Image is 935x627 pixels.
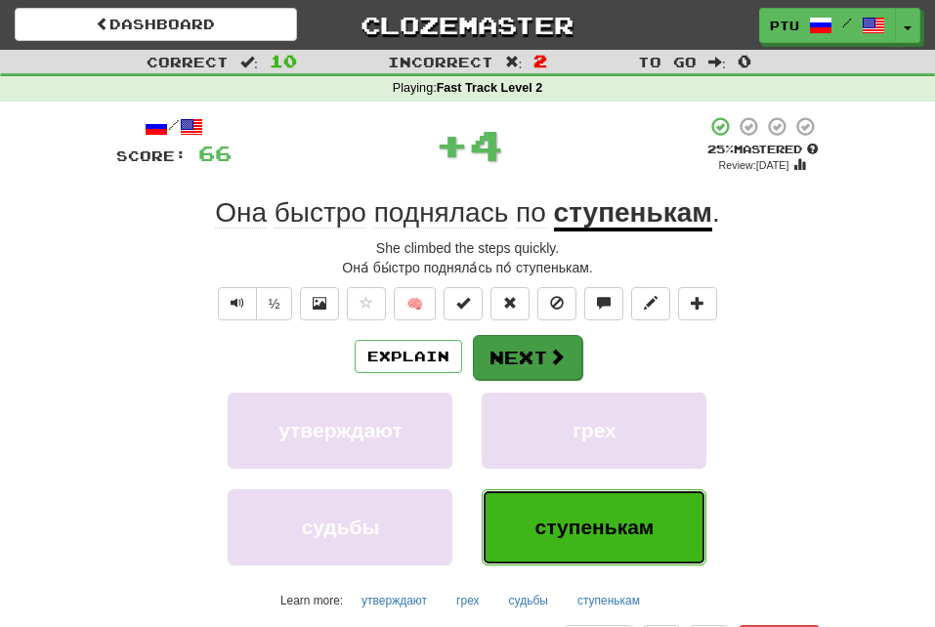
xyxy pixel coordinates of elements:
[351,586,438,615] button: утверждают
[437,81,543,95] strong: Fast Track Level 2
[482,489,706,565] button: ступенькам
[116,238,820,258] div: She climbed the steps quickly.
[759,8,896,43] a: ptu /
[706,142,820,157] div: Mastered
[394,287,436,320] button: 🧠
[15,8,297,41] a: Dashboard
[228,489,452,565] button: судьбы
[301,516,379,538] span: судьбы
[707,143,734,155] span: 25 %
[678,287,717,320] button: Add to collection (alt+a)
[256,287,293,320] button: ½
[473,335,582,380] button: Next
[435,115,469,174] span: +
[533,51,547,70] span: 2
[218,287,257,320] button: Play sentence audio (ctl+space)
[147,54,229,70] span: Correct
[278,419,403,441] span: утверждают
[275,197,366,229] span: быстро
[708,55,726,68] span: :
[738,51,751,70] span: 0
[116,258,820,277] div: Она́ бы́стро подняла́сь по́ ступенькам.
[516,197,546,229] span: по
[842,16,852,29] span: /
[240,55,258,68] span: :
[770,17,799,34] span: ptu
[490,287,530,320] button: Reset to 0% Mastered (alt+r)
[535,516,655,538] span: ступенькам
[638,54,697,70] span: To go
[270,51,297,70] span: 10
[712,197,720,228] span: .
[567,586,651,615] button: ступенькам
[584,287,623,320] button: Discuss sentence (alt+u)
[116,115,232,140] div: /
[355,340,462,373] button: Explain
[198,141,232,165] span: 66
[326,8,609,42] a: Clozemaster
[444,287,483,320] button: Set this sentence to 100% Mastered (alt+m)
[116,147,187,164] span: Score:
[446,586,489,615] button: грех
[215,197,267,229] span: Она
[554,197,712,231] u: ступенькам
[280,594,343,607] small: Learn more:
[573,419,616,441] span: грех
[482,393,706,469] button: грех
[719,159,789,171] small: Review: [DATE]
[537,287,576,320] button: Ignore sentence (alt+i)
[374,197,509,229] span: поднялась
[505,55,523,68] span: :
[388,54,493,70] span: Incorrect
[498,586,559,615] button: судьбы
[300,287,339,320] button: Show image (alt+x)
[214,287,293,320] div: Text-to-speech controls
[228,393,452,469] button: утверждают
[469,120,503,169] span: 4
[347,287,386,320] button: Favorite sentence (alt+f)
[631,287,670,320] button: Edit sentence (alt+d)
